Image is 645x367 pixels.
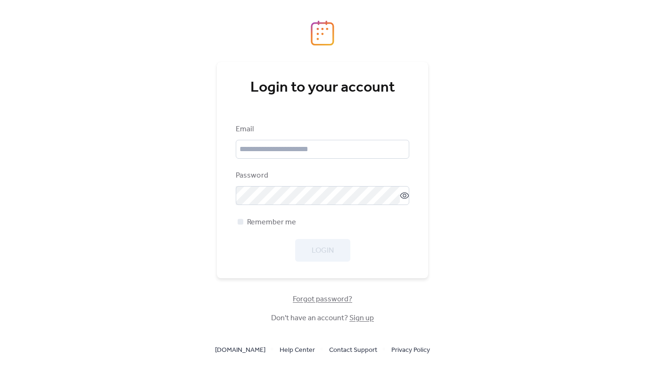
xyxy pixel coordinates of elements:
span: Contact Support [329,345,377,356]
a: Forgot password? [293,297,352,302]
span: Help Center [280,345,315,356]
div: Email [236,124,407,135]
a: Contact Support [329,344,377,356]
span: Forgot password? [293,294,352,305]
a: Help Center [280,344,315,356]
a: Sign up [349,311,374,325]
a: Privacy Policy [391,344,430,356]
img: logo [311,20,334,46]
div: Password [236,170,407,181]
span: Don't have an account? [271,313,374,324]
a: [DOMAIN_NAME] [215,344,265,356]
span: Privacy Policy [391,345,430,356]
div: Login to your account [236,78,409,97]
span: [DOMAIN_NAME] [215,345,265,356]
span: Remember me [247,217,296,228]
